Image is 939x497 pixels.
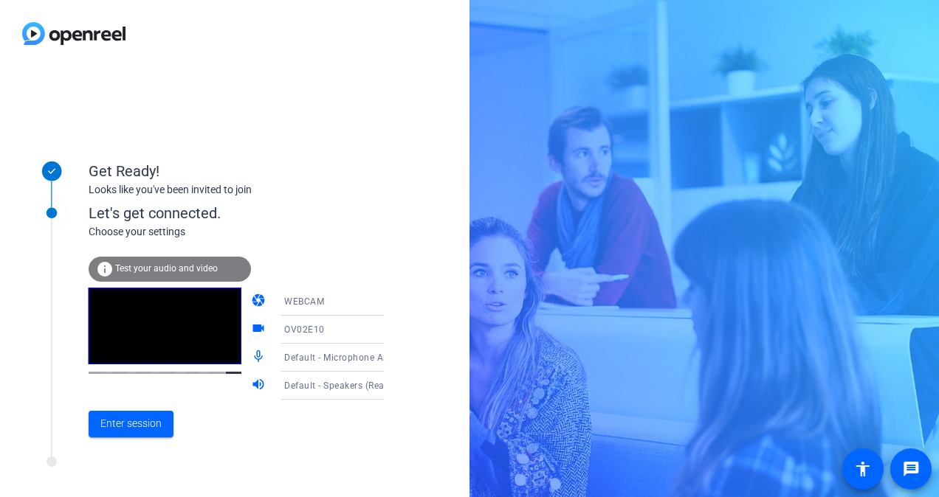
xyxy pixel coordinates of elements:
div: Choose your settings [89,224,414,240]
span: Default - Speakers (Realtek(R) Audio) [284,379,444,391]
mat-icon: mic_none [251,349,269,366]
mat-icon: accessibility [854,460,872,478]
div: Let's get connected. [89,202,414,224]
div: Looks like you've been invited to join [89,182,384,198]
button: Enter session [89,411,173,437]
span: WEBCAM [284,296,324,307]
mat-icon: info [96,260,114,278]
span: Default - Microphone Array (Realtek(R) Audio) [284,351,481,363]
span: Test your audio and video [115,263,218,274]
mat-icon: videocam [251,321,269,338]
mat-icon: message [902,460,920,478]
mat-icon: volume_up [251,377,269,395]
span: OV02E10 [284,324,325,335]
span: Enter session [100,416,162,431]
mat-icon: camera [251,293,269,310]
div: Get Ready! [89,160,384,182]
